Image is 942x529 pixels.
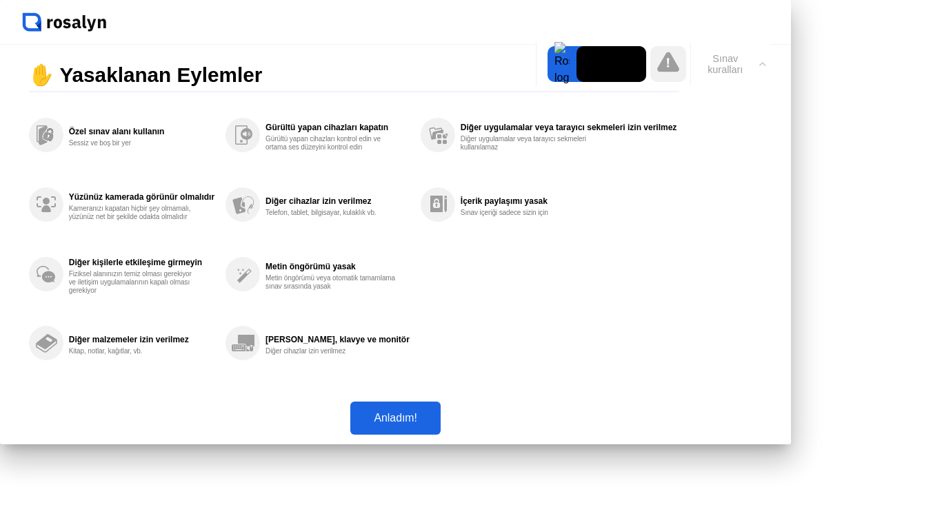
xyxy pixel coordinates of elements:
[265,123,410,132] div: Gürültü yapan cihazları kapatın
[69,127,214,136] div: Özel sınav alanı kullanın
[461,209,591,217] div: Sınav içeriği sadece sizin için
[461,196,677,206] div: İçerik paylaşımı yasak
[265,135,396,152] div: Gürültü yapan cihazları kontrol edin ve ortama ses düzeyini kontrol edin
[265,347,396,355] div: Diğer cihazlar izin verilmez
[265,262,410,271] div: Metin öngörümü yasak
[461,123,677,132] div: Diğer uygulamalar veya tarayıcı sekmeleri izin verilmez
[354,412,436,424] div: Anladım!
[265,335,410,344] div: [PERSON_NAME], klavye ve monitör
[69,270,199,295] div: Fiziksel alanınızın temiz olması gerekiyor ve iletişim uygulamalarının kapalı olması gerekiyor
[69,335,214,344] div: Diğer malzemeler izin verilmez
[69,258,214,267] div: Diğer kişilerle etkileşime girmeyin
[265,209,396,217] div: Telefon, tablet, bilgisayar, kulaklık vb.
[691,52,770,76] button: Sınav kuralları
[69,139,199,147] div: Sessiz ve boş bir yer
[69,347,199,355] div: Kitap, notlar, kağıtlar, vb.
[69,205,199,221] div: Kameranızı kapatan hiçbir şey olmamalı, yüzünüz net bir şekilde odakta olmalıdır
[265,274,396,291] div: Metin öngörümü veya otomatik tamamlama sınav sırasında yasak
[461,135,591,152] div: Diğer uygulamalar veya tarayıcı sekmeleri kullanılamaz
[69,192,214,202] div: Yüzünüz kamerada görünür olmalıdır
[350,402,440,435] button: Anladım!
[29,59,680,93] div: ✋ Yasaklanan Eylemler
[265,196,410,206] div: Diğer cihazlar izin verilmez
